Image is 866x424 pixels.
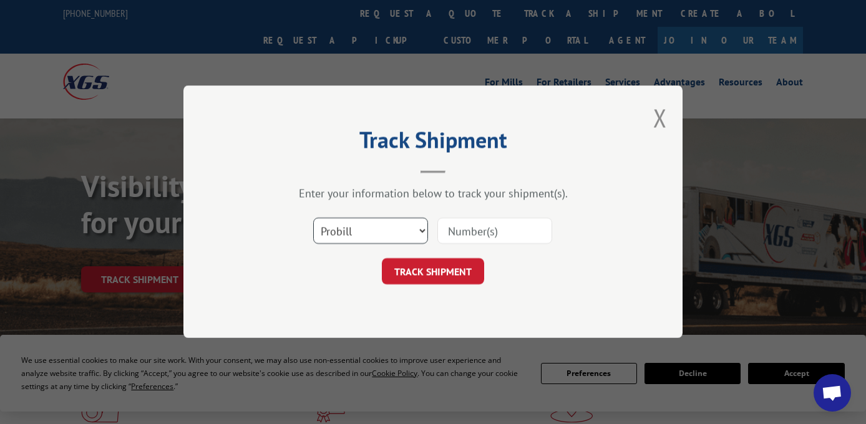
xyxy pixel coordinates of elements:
h2: Track Shipment [246,131,620,155]
button: TRACK SHIPMENT [382,259,484,285]
div: Open chat [814,374,851,412]
div: Enter your information below to track your shipment(s). [246,186,620,201]
input: Number(s) [437,218,552,244]
button: Close modal [653,101,667,134]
